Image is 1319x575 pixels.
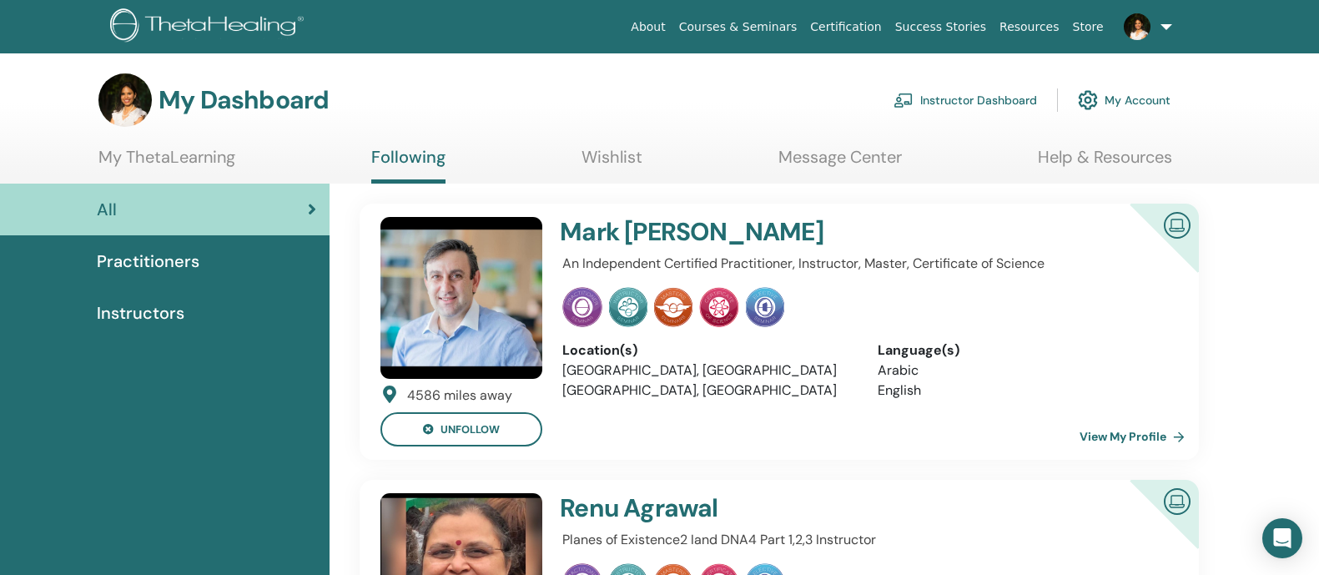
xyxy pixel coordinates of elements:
[380,217,542,379] img: default.jpg
[778,147,902,179] a: Message Center
[672,12,804,43] a: Courses & Seminars
[1080,420,1191,453] a: View My Profile
[371,147,446,184] a: Following
[624,12,672,43] a: About
[878,340,1168,361] div: Language(s)
[380,412,542,446] button: unfollow
[98,147,235,179] a: My ThetaLearning
[1157,482,1197,519] img: Certified Online Instructor
[894,82,1037,119] a: Instructor Dashboard
[407,386,512,406] div: 4586 miles away
[562,254,1168,274] p: An Independent Certified Practitioner, Instructor, Master, Certificate of Science
[1038,147,1172,179] a: Help & Resources
[1124,13,1150,40] img: default.jpg
[889,12,993,43] a: Success Stories
[993,12,1066,43] a: Resources
[878,381,1168,401] li: English
[894,93,914,108] img: chalkboard-teacher.svg
[878,361,1168,381] li: Arabic
[562,361,853,381] li: [GEOGRAPHIC_DATA], [GEOGRAPHIC_DATA]
[560,217,1065,247] h4: Mark [PERSON_NAME]
[560,493,1065,523] h4: Renu Agrawal
[97,197,117,222] span: All
[1078,86,1098,114] img: cog.svg
[1262,518,1302,558] div: Open Intercom Messenger
[581,147,642,179] a: Wishlist
[562,340,853,361] div: Location(s)
[562,530,1168,550] p: Planes of Existence2 Iand DNA4 Part 1,2,3 Instructor
[110,8,310,46] img: logo.png
[159,85,329,115] h3: My Dashboard
[1157,205,1197,243] img: Certified Online Instructor
[562,381,853,401] li: [GEOGRAPHIC_DATA], [GEOGRAPHIC_DATA]
[1078,82,1170,119] a: My Account
[803,12,888,43] a: Certification
[1066,12,1110,43] a: Store
[97,300,184,325] span: Instructors
[1103,204,1199,300] div: Certified Online Instructor
[98,73,152,127] img: default.jpg
[97,249,199,274] span: Practitioners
